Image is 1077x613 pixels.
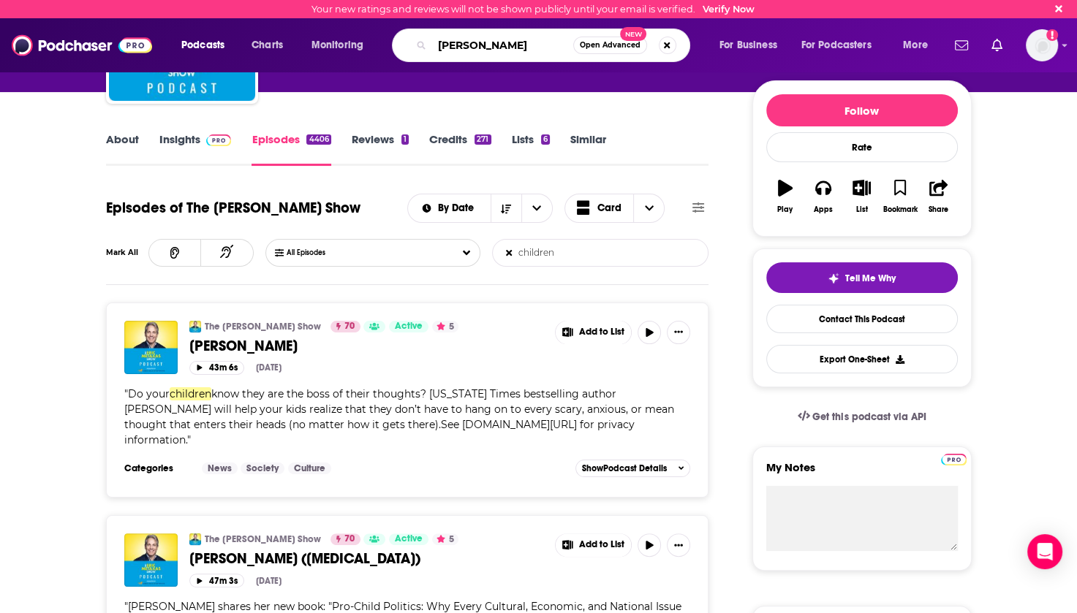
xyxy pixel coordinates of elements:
div: Play [777,205,793,214]
span: For Business [719,35,777,56]
button: open menu [408,203,491,213]
span: For Podcasters [801,35,872,56]
span: 70 [344,532,355,547]
span: More [903,35,928,56]
button: Show More Button [667,321,690,344]
span: Tell Me Why [845,273,896,284]
a: [PERSON_NAME] ([MEDICAL_DATA]) [189,549,545,568]
span: [PERSON_NAME] [189,337,298,355]
button: Follow [766,94,958,126]
button: open menu [301,34,382,57]
a: Episodes4406 [252,132,330,166]
div: 1 [401,134,409,145]
a: Charts [242,34,292,57]
span: Card [597,203,621,213]
span: Add to List [579,327,624,338]
button: Share [919,170,957,223]
svg: Email not verified [1046,29,1058,41]
img: The Eric Metaxas Show [189,533,201,545]
a: Lists6 [512,132,550,166]
div: Open Intercom Messenger [1027,534,1062,569]
a: Active [389,533,428,545]
button: 43m 6s [189,361,244,375]
div: [DATE] [256,362,281,373]
button: Choose List Listened [265,239,480,267]
button: open menu [792,34,893,57]
img: Podchaser Pro [941,454,967,465]
a: About [106,132,139,166]
button: ShowPodcast Details [575,460,691,477]
span: Logged in as kimmiveritas [1026,29,1058,61]
button: open menu [893,34,946,57]
span: Show Podcast Details [582,463,667,473]
a: Pro website [941,452,967,465]
img: Jennie Allen [124,321,178,374]
button: Bookmark [881,170,919,223]
a: Society [241,462,284,474]
button: 5 [432,321,458,332]
h2: Choose List sort [407,194,553,223]
div: [DATE] [256,576,281,586]
img: Katy Faust (Encore) [124,533,178,587]
a: Credits271 [429,132,491,166]
span: Do your [128,387,170,400]
button: Export One-Sheet [766,345,958,373]
button: Play [766,170,804,223]
a: Active [389,321,428,332]
button: 5 [432,533,458,545]
a: Show notifications dropdown [949,33,974,58]
span: children [170,387,211,400]
span: All Episodes [287,248,355,257]
a: Get this podcast via API [786,399,938,435]
div: List [856,205,868,214]
button: Sort Direction [491,194,521,222]
span: know they are the boss of their thoughts? [US_STATE] Times bestselling author [PERSON_NAME] will ... [124,387,674,446]
div: Rate [766,132,958,162]
div: 271 [475,134,491,145]
a: Culture [288,462,331,474]
span: By Date [438,203,479,213]
a: Verify Now [703,4,755,15]
button: Choose View [564,194,665,223]
div: Bookmark [883,205,917,214]
span: Add to List [579,539,624,550]
button: open menu [171,34,243,57]
button: List [842,170,880,223]
a: Show notifications dropdown [986,33,1008,58]
a: Similar [570,132,606,166]
button: open menu [521,194,552,222]
img: Podchaser Pro [206,134,232,146]
button: Show More Button [556,533,632,557]
span: 70 [344,319,355,334]
div: 4406 [306,134,330,145]
a: News [202,462,238,474]
a: The Eric Metaxas Show [189,321,201,332]
a: Contact This Podcast [766,305,958,333]
span: Get this podcast via API [812,411,926,423]
span: Podcasts [181,35,224,56]
a: Reviews1 [352,132,409,166]
div: Your new ratings and reviews will not be shown publicly until your email is verified. [311,4,755,15]
a: 70 [330,321,360,332]
a: InsightsPodchaser Pro [159,132,232,166]
a: The [PERSON_NAME] Show [205,321,321,332]
div: 6 [541,134,550,145]
div: Mark All [106,249,148,256]
a: [PERSON_NAME] [189,337,545,355]
button: Show More Button [556,321,632,344]
span: Open Advanced [580,42,640,49]
img: Podchaser - Follow, Share and Rate Podcasts [12,31,152,59]
input: Search podcasts, credits, & more... [432,34,573,57]
label: My Notes [766,460,958,486]
a: 70 [330,533,360,545]
span: Charts [252,35,283,56]
a: The [PERSON_NAME] Show [205,533,321,545]
img: tell me why sparkle [828,273,839,284]
span: New [620,27,646,41]
button: Show More Button [667,533,690,557]
span: [PERSON_NAME] ([MEDICAL_DATA]) [189,549,420,568]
